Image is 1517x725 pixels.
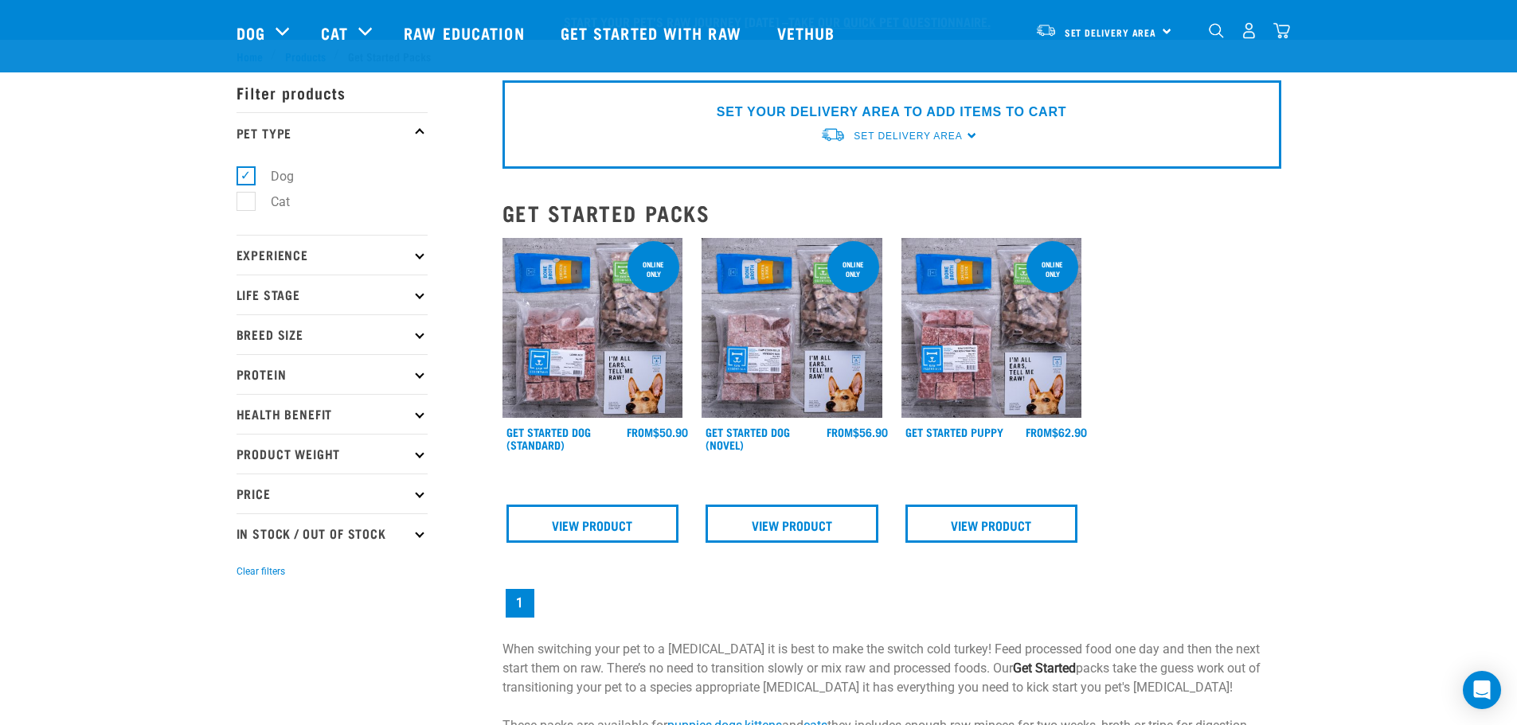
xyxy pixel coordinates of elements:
[237,275,428,314] p: Life Stage
[1035,23,1057,37] img: van-moving.png
[827,426,888,439] div: $56.90
[628,252,679,286] div: online only
[1026,426,1087,439] div: $62.90
[1026,429,1052,435] span: FROM
[1013,661,1076,676] strong: Get Started
[506,429,591,447] a: Get Started Dog (Standard)
[901,238,1082,419] img: NPS Puppy Update
[245,166,300,186] label: Dog
[827,429,853,435] span: FROM
[827,252,879,286] div: online only
[237,513,428,553] p: In Stock / Out Of Stock
[1273,22,1290,39] img: home-icon@2x.png
[1026,252,1078,286] div: online only
[388,1,544,64] a: Raw Education
[854,131,962,142] span: Set Delivery Area
[702,238,882,419] img: NSP Dog Novel Update
[502,238,683,419] img: NSP Dog Standard Update
[237,235,428,275] p: Experience
[237,21,265,45] a: Dog
[1463,671,1501,709] div: Open Intercom Messenger
[627,429,653,435] span: FROM
[506,505,679,543] a: View Product
[627,426,688,439] div: $50.90
[905,429,1003,435] a: Get Started Puppy
[237,112,428,152] p: Pet Type
[706,505,878,543] a: View Product
[905,505,1078,543] a: View Product
[761,1,855,64] a: Vethub
[237,314,428,354] p: Breed Size
[717,103,1066,122] p: SET YOUR DELIVERY AREA TO ADD ITEMS TO CART
[506,589,534,618] a: Page 1
[245,192,296,212] label: Cat
[237,394,428,434] p: Health Benefit
[502,586,1281,621] nav: pagination
[502,201,1281,225] h2: Get Started Packs
[237,72,428,112] p: Filter products
[237,434,428,474] p: Product Weight
[1241,22,1257,39] img: user.png
[237,564,285,579] button: Clear filters
[706,429,790,447] a: Get Started Dog (Novel)
[545,1,761,64] a: Get started with Raw
[1065,29,1157,35] span: Set Delivery Area
[237,474,428,513] p: Price
[237,354,428,394] p: Protein
[321,21,348,45] a: Cat
[1209,23,1224,38] img: home-icon-1@2x.png
[820,127,846,143] img: van-moving.png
